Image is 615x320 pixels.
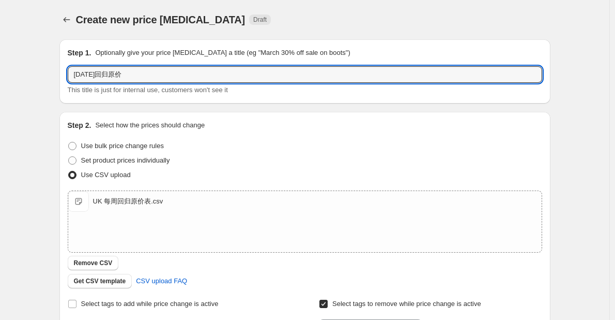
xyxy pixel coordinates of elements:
span: CSV upload FAQ [136,276,187,286]
a: CSV upload FAQ [130,273,193,289]
span: Use bulk price change rules [81,142,164,150]
span: Select tags to remove while price change is active [332,300,481,308]
div: UK 每周回归原价表.csv [93,196,163,207]
span: This title is just for internal use, customers won't see it [68,86,228,94]
span: Remove CSV [74,259,113,267]
button: Remove CSV [68,256,119,270]
h2: Step 2. [68,120,91,130]
p: Select how the prices should change [95,120,205,130]
span: Select tags to add while price change is active [81,300,219,308]
button: Get CSV template [68,274,132,288]
h2: Step 1. [68,48,91,58]
p: Optionally give your price [MEDICAL_DATA] a title (eg "March 30% off sale on boots") [95,48,350,58]
input: 30% off holiday sale [68,66,542,83]
button: Price change jobs [59,12,74,27]
span: Set product prices individually [81,156,170,164]
span: Create new price [MEDICAL_DATA] [76,14,245,25]
span: Draft [253,16,267,24]
span: Use CSV upload [81,171,131,179]
span: Get CSV template [74,277,126,285]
